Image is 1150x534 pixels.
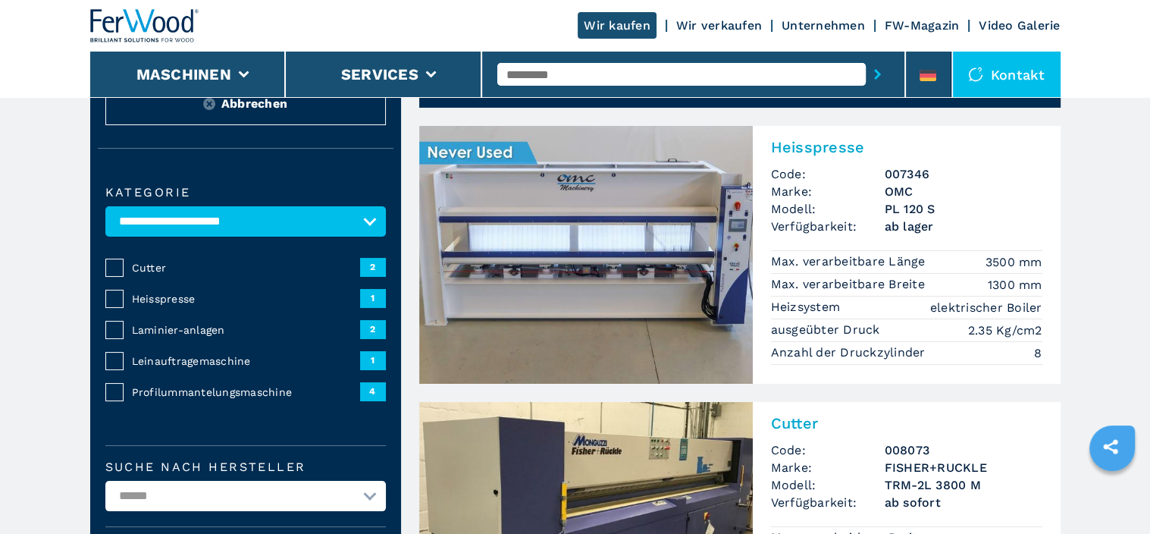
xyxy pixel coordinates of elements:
p: Heizsystem [771,299,844,316]
span: ab lager [885,218,1042,235]
span: 1 [360,351,386,369]
p: Max. verarbeitbare Länge [771,253,929,270]
em: 3500 mm [985,253,1042,271]
span: Profilummantelungsmaschine [132,385,360,400]
a: Wir verkaufen [676,18,762,33]
label: Suche nach Hersteller [105,461,386,473]
span: Marke: [771,459,885,476]
span: Abbrechen [221,95,287,112]
button: submit-button [866,57,889,92]
span: Laminier-anlagen [132,322,360,338]
em: 8 [1034,344,1042,362]
h3: 007346 [885,165,1042,183]
span: 1 [360,289,386,307]
p: Anzahl der Druckzylinder [771,344,929,361]
em: 1300 mm [988,276,1042,294]
span: 2 [360,320,386,338]
span: Modell: [771,476,885,494]
label: Kategorie [105,187,386,199]
span: ab sofort [885,494,1042,511]
a: FW-Magazin [885,18,960,33]
span: 2 [360,258,386,276]
em: 2.35 Kg/cm2 [968,322,1042,339]
span: Verfügbarkeit: [771,494,885,511]
button: ResetAbbrechen [105,82,386,125]
a: Unternehmen [782,18,865,33]
span: 4 [360,382,386,400]
iframe: Chat [1086,466,1139,523]
a: Heisspresse OMC PL 120 SHeisspresseCode:007346Marke:OMCModell:PL 120 SVerfügbarkeit:ab lagerMax. ... [419,126,1061,384]
img: Reset [203,98,215,110]
span: Code: [771,441,885,459]
em: elektrischer Boiler [930,299,1042,316]
span: Cutter [132,260,360,275]
img: Heisspresse OMC PL 120 S [419,126,753,384]
h3: TRM-2L 3800 M [885,476,1042,494]
span: Marke: [771,183,885,200]
span: Modell: [771,200,885,218]
div: Kontakt [953,52,1061,97]
span: Heisspresse [132,291,360,306]
h3: OMC [885,183,1042,200]
h2: Heisspresse [771,138,1042,156]
h3: PL 120 S [885,200,1042,218]
img: Ferwood [90,9,199,42]
a: Video Galerie [979,18,1060,33]
h3: FISHER+RUCKLE [885,459,1042,476]
button: Services [341,65,418,83]
h2: Cutter [771,414,1042,432]
h3: 008073 [885,441,1042,459]
span: Verfügbarkeit: [771,218,885,235]
span: Code: [771,165,885,183]
span: Leinauftragemaschine [132,353,360,369]
p: Max. verarbeitbare Breite [771,276,929,293]
a: Wir kaufen [578,12,656,39]
a: sharethis [1092,428,1130,466]
button: Maschinen [136,65,231,83]
img: Kontakt [968,67,983,82]
p: ausgeübter Druck [771,322,884,338]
